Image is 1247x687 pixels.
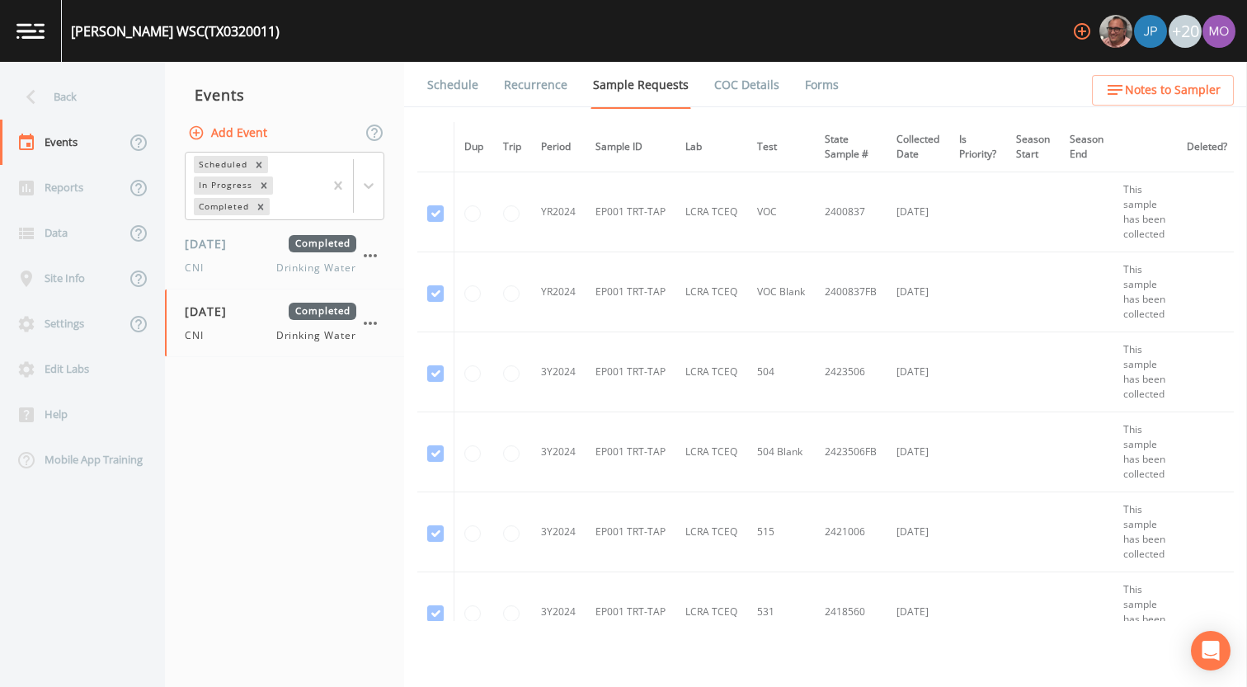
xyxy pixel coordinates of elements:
td: [DATE] [887,572,949,652]
span: Drinking Water [276,328,356,343]
td: [DATE] [887,252,949,332]
td: This sample has been collected [1113,412,1177,492]
td: This sample has been collected [1113,332,1177,412]
div: Mike Franklin [1099,15,1133,48]
td: YR2024 [531,172,586,252]
a: Forms [802,62,841,108]
td: 504 Blank [747,412,815,492]
div: Completed [194,198,252,215]
th: Collected Date [887,122,949,172]
td: This sample has been collected [1113,492,1177,572]
td: LCRA TCEQ [675,492,747,572]
td: LCRA TCEQ [675,172,747,252]
th: Season End [1060,122,1113,172]
span: CNI [185,261,214,275]
td: EP001 TRT-TAP [586,332,675,412]
td: LCRA TCEQ [675,572,747,652]
a: Schedule [425,62,481,108]
td: 2423506 [815,332,887,412]
span: CNI [185,328,214,343]
td: EP001 TRT-TAP [586,492,675,572]
td: VOC [747,172,815,252]
a: Recurrence [501,62,570,108]
th: Is Priority? [949,122,1006,172]
td: YR2024 [531,252,586,332]
div: +20 [1169,15,1202,48]
div: Remove Completed [252,198,270,215]
td: [DATE] [887,492,949,572]
td: [DATE] [887,172,949,252]
button: Notes to Sampler [1092,75,1234,106]
span: [DATE] [185,303,238,320]
span: Notes to Sampler [1125,80,1221,101]
th: Lab [675,122,747,172]
td: LCRA TCEQ [675,412,747,492]
td: [DATE] [887,332,949,412]
span: Completed [289,303,356,320]
button: Add Event [185,118,274,148]
div: Events [165,74,404,115]
td: 3Y2024 [531,412,586,492]
div: Scheduled [194,156,250,173]
td: EP001 TRT-TAP [586,172,675,252]
td: EP001 TRT-TAP [586,412,675,492]
span: Completed [289,235,356,252]
div: [PERSON_NAME] WSC (TX0320011) [71,21,280,41]
td: 2423506FB [815,412,887,492]
img: 4e251478aba98ce068fb7eae8f78b90c [1202,15,1235,48]
th: Deleted? [1177,122,1237,172]
th: Sample ID [586,122,675,172]
th: Season Start [1006,122,1060,172]
div: Open Intercom Messenger [1191,631,1231,671]
td: 3Y2024 [531,492,586,572]
th: Dup [454,122,494,172]
td: 2400837FB [815,252,887,332]
td: LCRA TCEQ [675,252,747,332]
td: This sample has been collected [1113,172,1177,252]
div: Remove In Progress [255,176,273,194]
td: 3Y2024 [531,572,586,652]
img: e2d790fa78825a4bb76dcb6ab311d44c [1099,15,1132,48]
td: 504 [747,332,815,412]
td: 3Y2024 [531,332,586,412]
th: State Sample # [815,122,887,172]
a: [DATE]CompletedCNIDrinking Water [165,222,404,289]
th: Period [531,122,586,172]
th: Trip [493,122,531,172]
td: 2418560 [815,572,887,652]
a: [DATE]CompletedCNIDrinking Water [165,289,404,357]
td: This sample has been collected [1113,252,1177,332]
div: Remove Scheduled [250,156,268,173]
a: COC Details [712,62,782,108]
td: 531 [747,572,815,652]
td: [DATE] [887,412,949,492]
td: This sample has been collected [1113,572,1177,652]
img: logo [16,23,45,39]
td: LCRA TCEQ [675,332,747,412]
td: 515 [747,492,815,572]
span: Drinking Water [276,261,356,275]
td: 2400837 [815,172,887,252]
td: EP001 TRT-TAP [586,252,675,332]
a: Sample Requests [591,62,691,109]
img: 41241ef155101aa6d92a04480b0d0000 [1134,15,1167,48]
span: [DATE] [185,235,238,252]
div: Joshua gere Paul [1133,15,1168,48]
td: EP001 TRT-TAP [586,572,675,652]
div: In Progress [194,176,255,194]
td: VOC Blank [747,252,815,332]
th: Test [747,122,815,172]
td: 2421006 [815,492,887,572]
